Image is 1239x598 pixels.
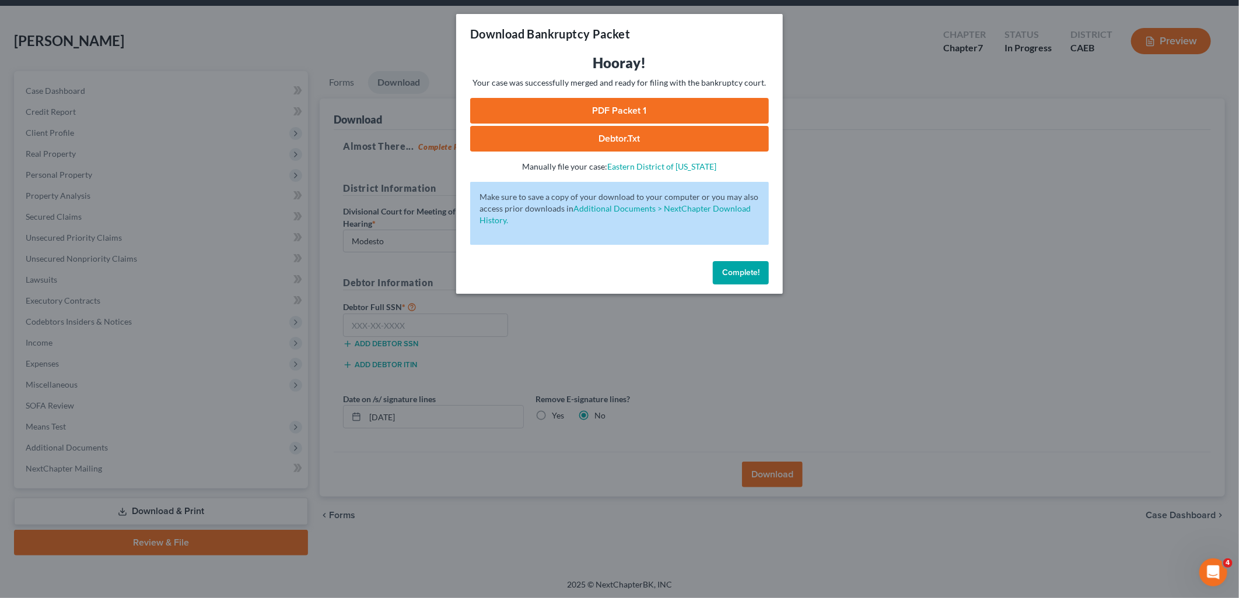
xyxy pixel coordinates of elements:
[470,126,769,152] a: Debtor.txt
[480,203,751,225] a: Additional Documents > NextChapter Download History.
[713,261,769,284] button: Complete!
[470,98,769,124] a: PDF Packet 1
[1199,558,1227,586] iframe: Intercom live chat
[722,268,759,277] span: Complete!
[470,54,769,72] h3: Hooray!
[470,161,769,173] p: Manually file your case:
[1223,558,1233,568] span: 4
[480,191,759,226] p: Make sure to save a copy of your download to your computer or you may also access prior downloads in
[608,161,717,171] a: Eastern District of [US_STATE]
[470,77,769,89] p: Your case was successfully merged and ready for filing with the bankruptcy court.
[470,26,630,42] h3: Download Bankruptcy Packet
